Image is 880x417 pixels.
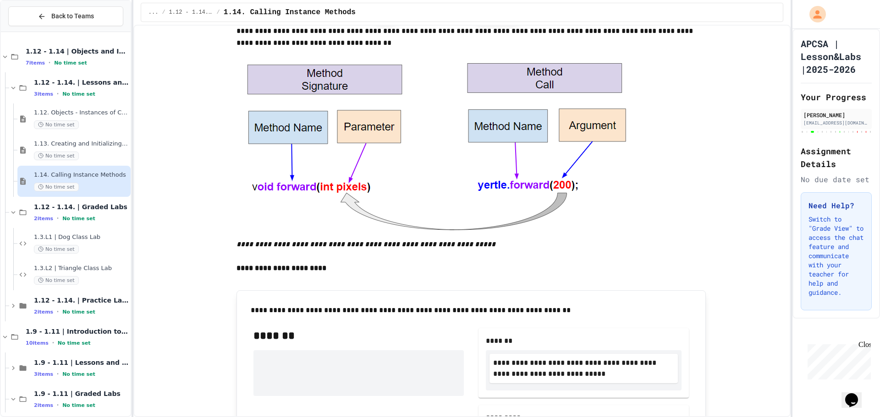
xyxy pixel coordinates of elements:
span: 1.9 - 1.11 | Lessons and Notes [34,358,129,367]
span: 3 items [34,91,53,97]
span: No time set [62,309,95,315]
span: 7 items [26,60,45,66]
div: No due date set [801,174,872,185]
span: 1.12 - 1.14. | Lessons and Notes [169,9,213,16]
span: 2 items [34,309,53,315]
div: My Account [800,4,828,25]
span: • [49,59,50,66]
span: 1.12 - 1.14. | Lessons and Notes [34,78,129,87]
h2: Your Progress [801,91,872,103]
span: • [57,370,59,378]
span: No time set [34,276,79,285]
h3: Need Help? [808,200,864,211]
span: No time set [34,245,79,254]
span: No time set [34,183,79,191]
span: 1.12 - 1.14. | Practice Labs [34,296,129,304]
span: No time set [62,91,95,97]
span: 1.3.L1 | Dog Class Lab [34,233,129,241]
span: 1.12. Objects - Instances of Classes [34,109,129,117]
span: / [217,9,220,16]
span: No time set [34,120,79,129]
span: No time set [62,216,95,222]
span: 2 items [34,216,53,222]
span: / [162,9,165,16]
button: Back to Teams [8,6,123,26]
span: • [57,215,59,222]
span: No time set [62,402,95,408]
h2: Assignment Details [801,145,872,170]
div: [PERSON_NAME] [803,111,869,119]
span: ... [148,9,159,16]
span: 3 items [34,371,53,377]
span: • [57,90,59,97]
span: • [52,339,54,347]
div: Chat with us now!Close [4,4,63,58]
iframe: chat widget [804,341,871,379]
span: 1.9 - 1.11 | Graded Labs [34,390,129,398]
span: No time set [34,152,79,160]
h1: APCSA | Lesson&Labs |2025-2026 [801,37,872,76]
span: 1.9 - 1.11 | Introduction to Methods [26,327,129,336]
span: 1.14. Calling Instance Methods [34,171,129,179]
span: 1.13. Creating and Initializing Objects: Constructors [34,140,129,148]
div: [EMAIL_ADDRESS][DOMAIN_NAME] [803,119,869,126]
span: • [57,308,59,315]
span: No time set [62,371,95,377]
span: No time set [54,60,87,66]
span: 10 items [26,340,49,346]
span: Back to Teams [51,11,94,21]
span: • [57,401,59,409]
span: 1.12 - 1.14. | Graded Labs [34,203,129,211]
span: 2 items [34,402,53,408]
iframe: chat widget [841,380,871,408]
span: No time set [58,340,91,346]
span: 1.12 - 1.14 | Objects and Instances of Classes [26,47,129,55]
p: Switch to "Grade View" to access the chat feature and communicate with your teacher for help and ... [808,215,864,297]
span: 1.3.L2 | Triangle Class Lab [34,265,129,272]
span: 1.14. Calling Instance Methods [224,7,356,18]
